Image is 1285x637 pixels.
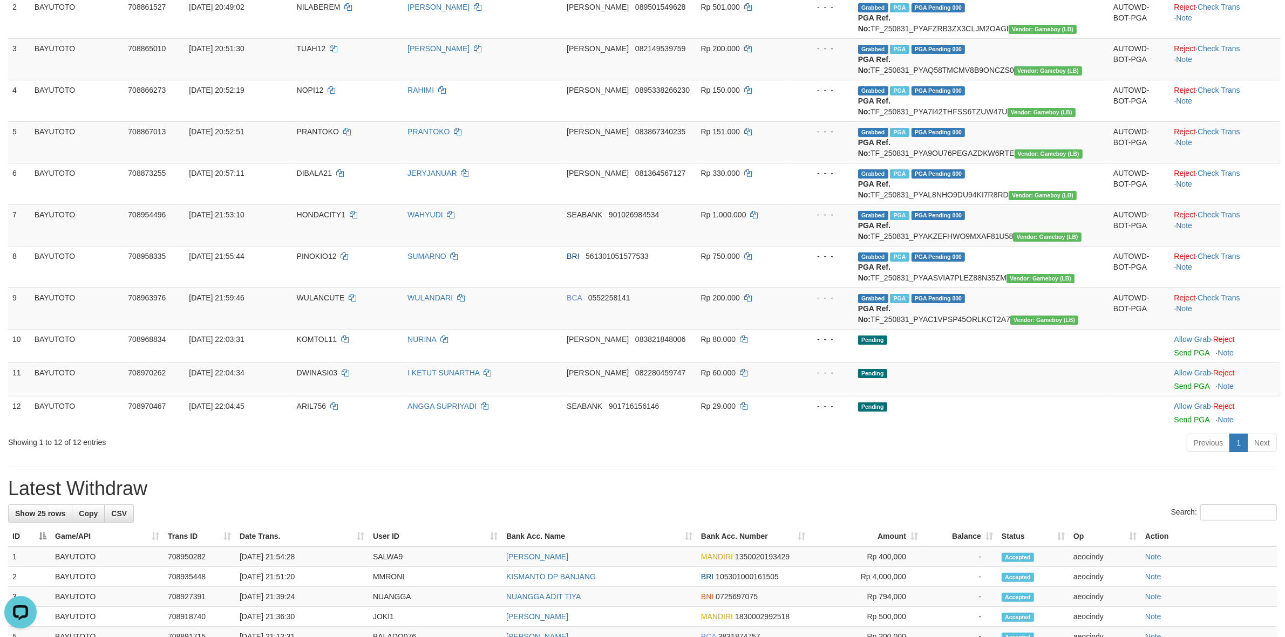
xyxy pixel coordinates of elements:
[128,293,166,302] span: 708963976
[30,246,124,287] td: BAYUTOTO
[1176,221,1192,230] a: Note
[1174,402,1213,410] span: ·
[912,211,966,220] span: PGA Pending
[854,163,1109,204] td: TF_250831_PYAL8NHO9DU94KI7R8RD
[697,526,810,546] th: Bank Acc. Number: activate to sort column ascending
[164,567,235,587] td: 708935448
[794,251,849,262] div: - - -
[890,86,909,95] span: Marked by aeojona
[890,211,909,220] span: Marked by aeocindy
[858,211,888,220] span: Grabbed
[701,169,740,177] span: Rp 330.000
[858,128,888,137] span: Grabbed
[586,252,649,261] span: Copy 561301051577533 to clipboard
[890,169,909,179] span: Marked by aeojona
[567,335,629,344] span: [PERSON_NAME]
[1145,552,1161,561] a: Note
[1176,13,1192,22] a: Note
[8,587,51,607] td: 3
[1170,121,1281,163] td: · ·
[1176,138,1192,147] a: Note
[51,526,164,546] th: Game/API: activate to sort column ascending
[164,546,235,567] td: 708950282
[8,163,30,204] td: 6
[794,126,849,137] div: - - -
[716,572,779,581] span: Copy 105301000161505 to clipboard
[1198,210,1240,219] a: Check Trans
[701,552,733,561] span: MANDIRI
[922,587,997,607] td: -
[912,252,966,262] span: PGA Pending
[297,293,345,302] span: WULANCUTE
[1170,163,1281,204] td: · ·
[506,612,568,621] a: [PERSON_NAME]
[858,97,890,116] b: PGA Ref. No:
[8,121,30,163] td: 5
[1069,546,1141,567] td: aeocindy
[51,567,164,587] td: BAYUTOTO
[1069,526,1141,546] th: Op: activate to sort column ascending
[1170,287,1281,329] td: · ·
[297,3,341,11] span: NILABEREM
[1174,335,1211,344] a: Allow Grab
[1069,607,1141,627] td: aeocindy
[1170,362,1281,396] td: ·
[297,169,332,177] span: DIBALA21
[701,127,740,136] span: Rp 151.000
[189,293,244,302] span: [DATE] 21:59:46
[922,567,997,587] td: -
[858,252,888,262] span: Grabbed
[1176,97,1192,105] a: Note
[1229,434,1248,452] a: 1
[128,3,166,11] span: 708861527
[297,252,337,261] span: PINOKIO12
[235,587,369,607] td: [DATE] 21:39:24
[858,402,887,412] span: Pending
[189,210,244,219] span: [DATE] 21:53:10
[609,210,659,219] span: Copy 901026984534 to clipboard
[1145,592,1161,601] a: Note
[128,252,166,261] span: 708958335
[810,607,922,627] td: Rp 500,000
[79,509,98,518] span: Copy
[858,263,890,282] b: PGA Ref. No:
[1176,263,1192,271] a: Note
[912,45,966,54] span: PGA Pending
[407,127,450,136] a: PRANTOKO
[701,3,740,11] span: Rp 501.000
[701,210,746,219] span: Rp 1.000.000
[8,362,30,396] td: 11
[567,86,629,94] span: [PERSON_NAME]
[407,368,479,377] a: I KETUT SUNARTHA
[407,402,477,410] a: ANGGA SUPRIYADI
[506,552,568,561] a: [PERSON_NAME]
[890,128,909,137] span: Marked by aeojona
[189,127,244,136] span: [DATE] 20:52:51
[810,567,922,587] td: Rp 4,000,000
[8,287,30,329] td: 9
[1198,252,1240,261] a: Check Trans
[369,607,502,627] td: JOKI1
[1171,504,1277,520] label: Search:
[858,294,888,303] span: Grabbed
[912,169,966,179] span: PGA Pending
[794,168,849,179] div: - - -
[189,402,244,410] span: [DATE] 22:04:45
[890,294,909,303] span: Marked by aeocindy
[30,121,124,163] td: BAYUTOTO
[1174,252,1196,261] a: Reject
[1174,86,1196,94] a: Reject
[30,396,124,429] td: BAYUTOTO
[369,587,502,607] td: NUANGGA
[567,402,602,410] span: SEABANK
[854,80,1109,121] td: TF_250831_PYA7I42THFSS6TZUW47U
[506,572,596,581] a: KISMANTO DP BANJANG
[189,86,244,94] span: [DATE] 20:52:19
[502,526,697,546] th: Bank Acc. Name: activate to sort column ascending
[1198,293,1240,302] a: Check Trans
[30,287,124,329] td: BAYUTOTO
[701,335,736,344] span: Rp 80.000
[189,252,244,261] span: [DATE] 21:55:44
[369,526,502,546] th: User ID: activate to sort column ascending
[1069,587,1141,607] td: aeocindy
